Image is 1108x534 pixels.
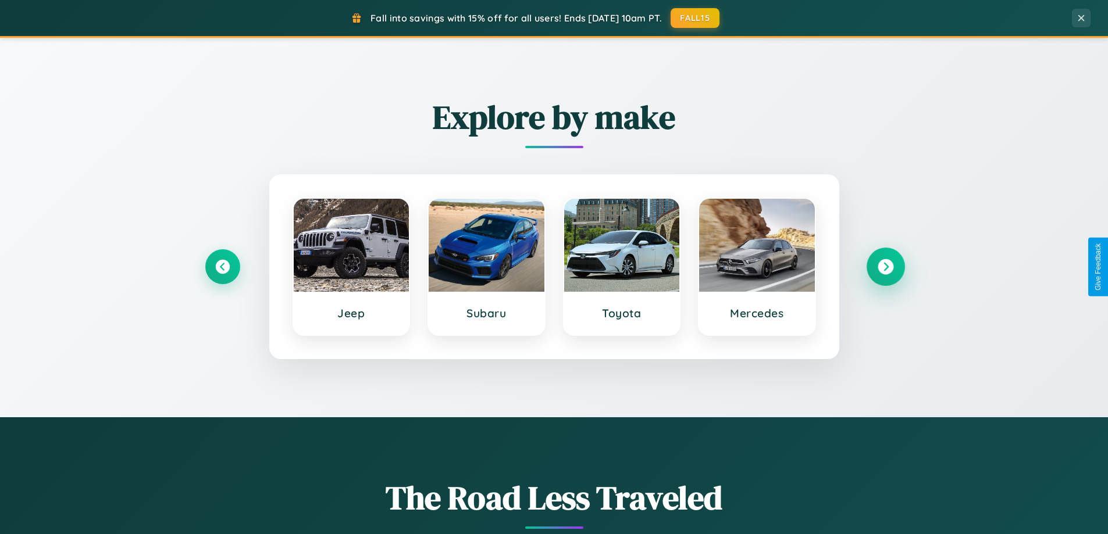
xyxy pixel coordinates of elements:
[440,306,533,320] h3: Subaru
[576,306,668,320] h3: Toyota
[1094,243,1102,291] div: Give Feedback
[205,475,903,520] h1: The Road Less Traveled
[370,12,662,24] span: Fall into savings with 15% off for all users! Ends [DATE] 10am PT.
[711,306,803,320] h3: Mercedes
[205,95,903,139] h2: Explore by make
[305,306,398,320] h3: Jeep
[671,8,719,28] button: FALL15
